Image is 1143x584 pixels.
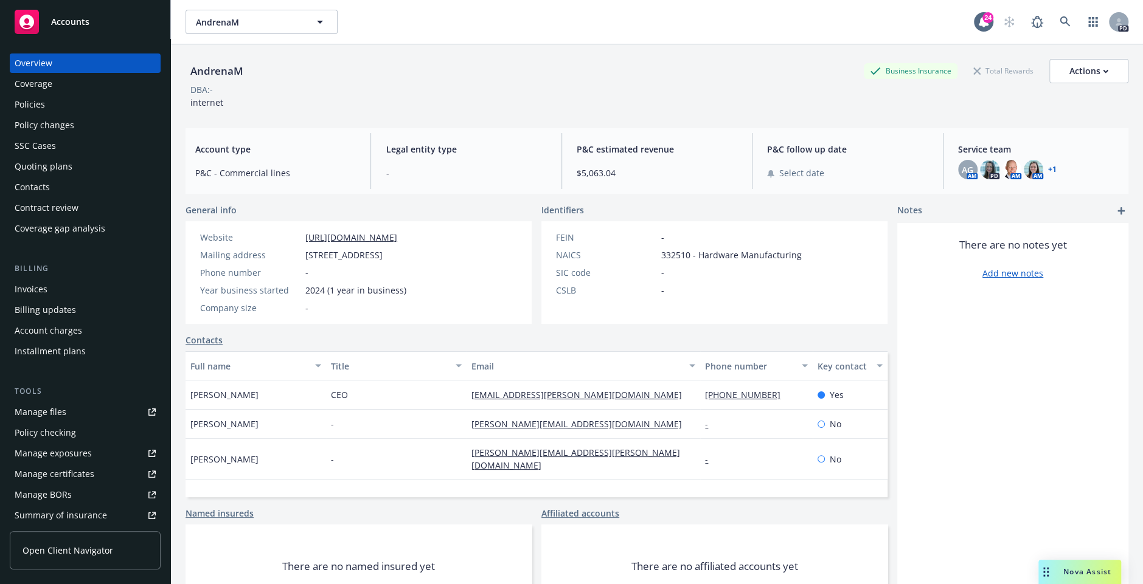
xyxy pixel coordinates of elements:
[331,388,348,401] span: CEO
[1114,204,1128,218] a: add
[10,74,161,94] a: Coverage
[1025,10,1049,34] a: Report a Bug
[1048,166,1057,173] a: +1
[10,157,161,176] a: Quoting plans
[705,389,790,400] a: [PHONE_NUMBER]
[471,360,683,373] div: Email
[10,300,161,320] a: Billing updates
[15,423,76,442] div: Policy checking
[15,198,78,218] div: Contract review
[15,444,92,463] div: Manage exposures
[1038,560,1121,584] button: Nova Assist
[705,360,794,373] div: Phone number
[962,163,973,176] span: AG
[305,266,308,279] span: -
[471,418,692,430] a: [PERSON_NAME][EMAIL_ADDRESS][DOMAIN_NAME]
[897,204,922,218] span: Notes
[15,402,66,422] div: Manage files
[10,402,161,422] a: Manage files
[556,266,656,279] div: SIC code
[10,95,161,114] a: Policies
[15,95,45,114] div: Policies
[10,198,161,218] a: Contract review
[980,160,999,179] img: photo
[10,464,161,484] a: Manage certificates
[577,167,737,179] span: $5,063.04
[661,231,664,244] span: -
[1069,60,1108,83] div: Actions
[305,284,406,297] span: 2024 (1 year in business)
[541,204,584,216] span: Identifiers
[326,351,467,380] button: Title
[195,143,356,156] span: Account type
[631,559,798,574] span: There are no affiliated accounts yet
[186,204,237,216] span: General info
[15,136,56,156] div: SSC Cases
[10,5,161,39] a: Accounts
[200,231,301,244] div: Website
[190,388,259,401] span: [PERSON_NAME]
[15,219,105,238] div: Coverage gap analysis
[10,444,161,463] a: Manage exposures
[705,453,718,465] a: -
[196,16,301,29] span: AndrenaM
[186,351,326,380] button: Full name
[1063,566,1111,577] span: Nova Assist
[10,136,161,156] a: SSC Cases
[15,485,72,504] div: Manage BORs
[10,342,161,361] a: Installment plans
[556,231,656,244] div: FEIN
[779,167,824,179] span: Select date
[1024,160,1043,179] img: photo
[186,63,248,79] div: AndrenaM
[190,417,259,430] span: [PERSON_NAME]
[958,143,1119,156] span: Service team
[190,83,213,96] div: DBA: -
[556,249,656,261] div: NAICS
[661,266,664,279] span: -
[15,115,74,135] div: Policy changes
[813,351,888,380] button: Key contact
[15,300,76,320] div: Billing updates
[15,342,86,361] div: Installment plans
[15,321,82,340] div: Account charges
[15,506,107,525] div: Summary of insurance
[1053,10,1077,34] a: Search
[471,389,692,400] a: [EMAIL_ADDRESS][PERSON_NAME][DOMAIN_NAME]
[661,284,664,297] span: -
[1002,160,1021,179] img: photo
[331,360,448,373] div: Title
[386,167,546,179] span: -
[10,423,161,442] a: Policy checking
[15,157,72,176] div: Quoting plans
[386,143,546,156] span: Legal entity type
[51,17,89,27] span: Accounts
[190,453,259,465] span: [PERSON_NAME]
[15,74,52,94] div: Coverage
[661,249,802,261] span: 332510 - Hardware Manufacturing
[959,238,1067,252] span: There are no notes yet
[305,232,397,243] a: [URL][DOMAIN_NAME]
[10,177,161,197] a: Contacts
[190,360,308,373] div: Full name
[10,321,161,340] a: Account charges
[10,115,161,135] a: Policy changes
[282,559,435,574] span: There are no named insured yet
[10,53,161,73] a: Overview
[10,385,161,397] div: Tools
[818,360,869,373] div: Key contact
[10,280,161,299] a: Invoices
[830,453,841,465] span: No
[305,301,308,314] span: -
[830,417,841,430] span: No
[767,143,928,156] span: P&C follow up date
[830,388,844,401] span: Yes
[997,10,1021,34] a: Start snowing
[15,177,50,197] div: Contacts
[10,263,161,275] div: Billing
[705,418,718,430] a: -
[556,284,656,297] div: CSLB
[700,351,813,380] button: Phone number
[967,63,1040,78] div: Total Rewards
